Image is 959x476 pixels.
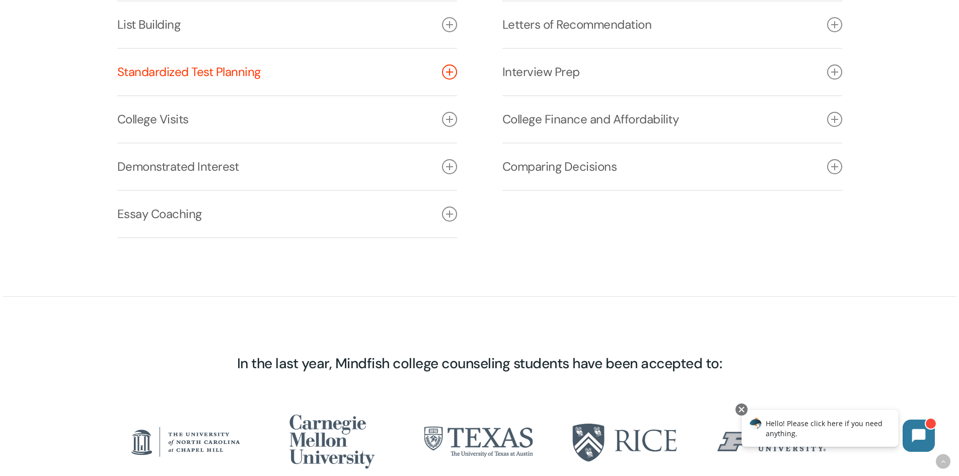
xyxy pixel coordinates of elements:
[502,49,842,95] a: Interview Prep
[117,191,457,237] a: Essay Coaching
[502,2,842,48] a: Letters of Recommendation
[502,144,842,190] a: Comparing Decisions
[117,355,842,373] h4: In the last year, Mindfish college counseling students have been accepted to:
[731,401,945,462] iframe: Chatbot
[502,96,842,143] a: College Finance and Affordability
[117,49,457,95] a: Standardized Test Planning
[117,96,457,143] a: College Visits
[117,144,457,190] a: Demonstrated Interest
[117,2,457,48] a: List Building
